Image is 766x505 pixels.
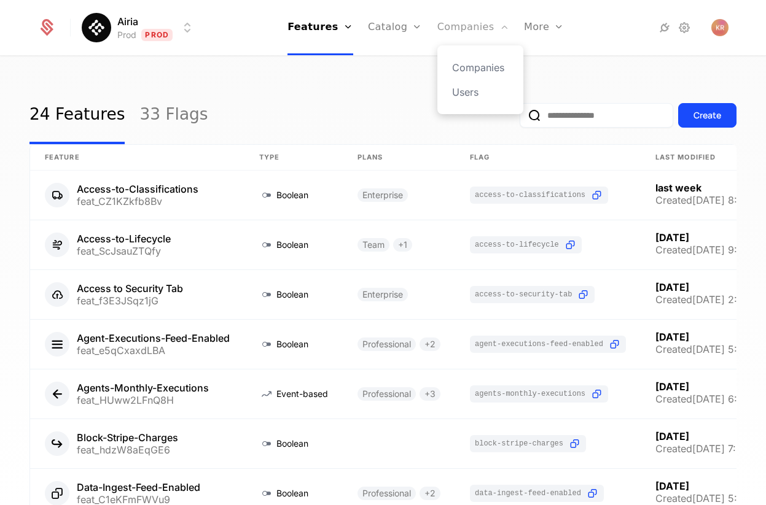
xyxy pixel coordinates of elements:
span: Prod [141,29,173,41]
a: 24 Features [29,87,125,144]
button: Select environment [85,14,195,41]
div: Create [694,109,721,121]
a: Settings [677,20,692,35]
th: Plans [343,145,455,171]
th: Type [244,145,343,171]
a: Integrations [657,20,672,35]
th: Flag [455,145,641,171]
button: Create [678,103,737,128]
th: Feature [30,145,244,171]
img: Katrina Reddy [711,19,729,36]
a: Companies [452,60,509,75]
button: Open user button [711,19,729,36]
a: Users [452,85,509,99]
img: Airia [82,13,111,42]
div: Prod [117,29,136,41]
a: 33 Flags [139,87,208,144]
span: Airia [117,14,138,29]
